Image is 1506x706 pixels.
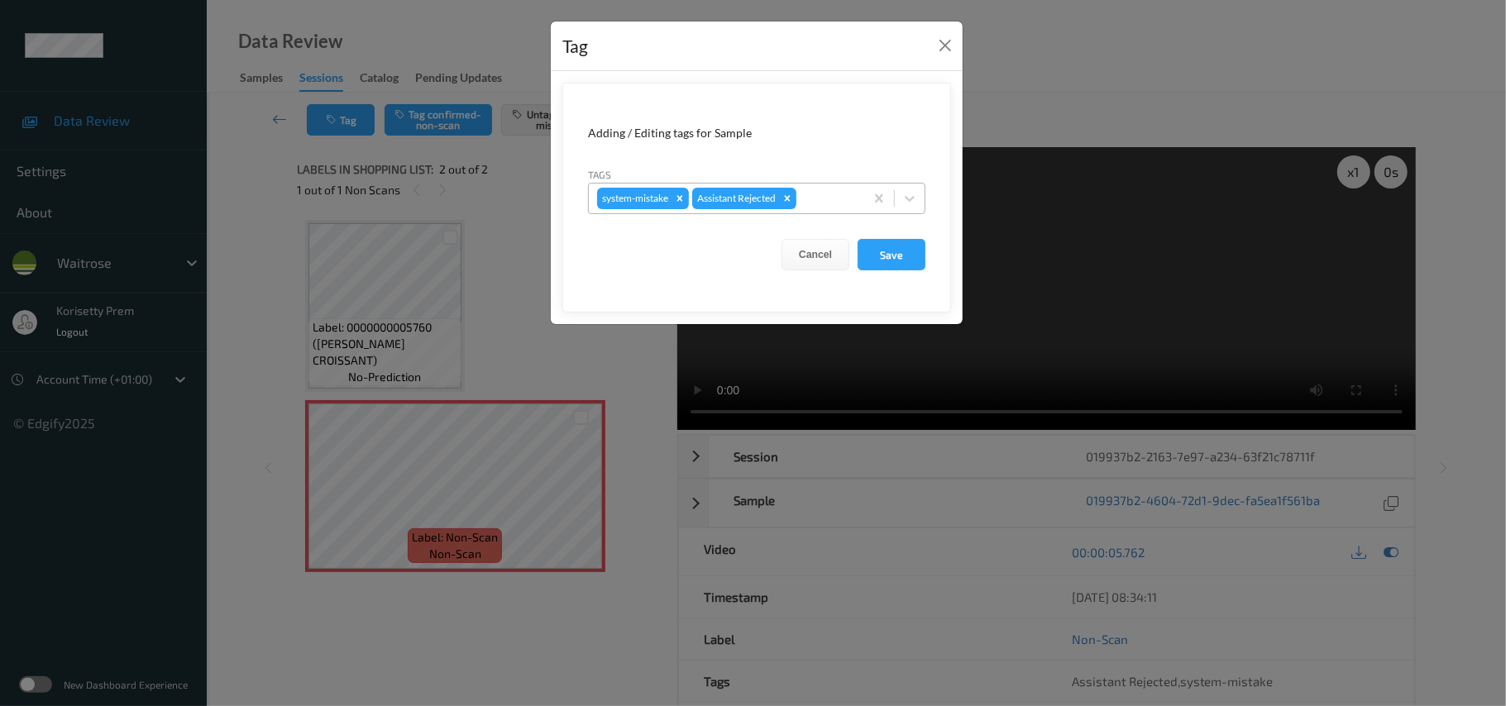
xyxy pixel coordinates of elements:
[671,188,689,209] div: Remove system-mistake
[858,239,925,270] button: Save
[692,188,778,209] div: Assistant Rejected
[934,34,957,57] button: Close
[782,239,849,270] button: Cancel
[588,167,611,182] label: Tags
[778,188,796,209] div: Remove Assistant Rejected
[597,188,671,209] div: system-mistake
[562,33,588,60] div: Tag
[588,125,925,141] div: Adding / Editing tags for Sample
